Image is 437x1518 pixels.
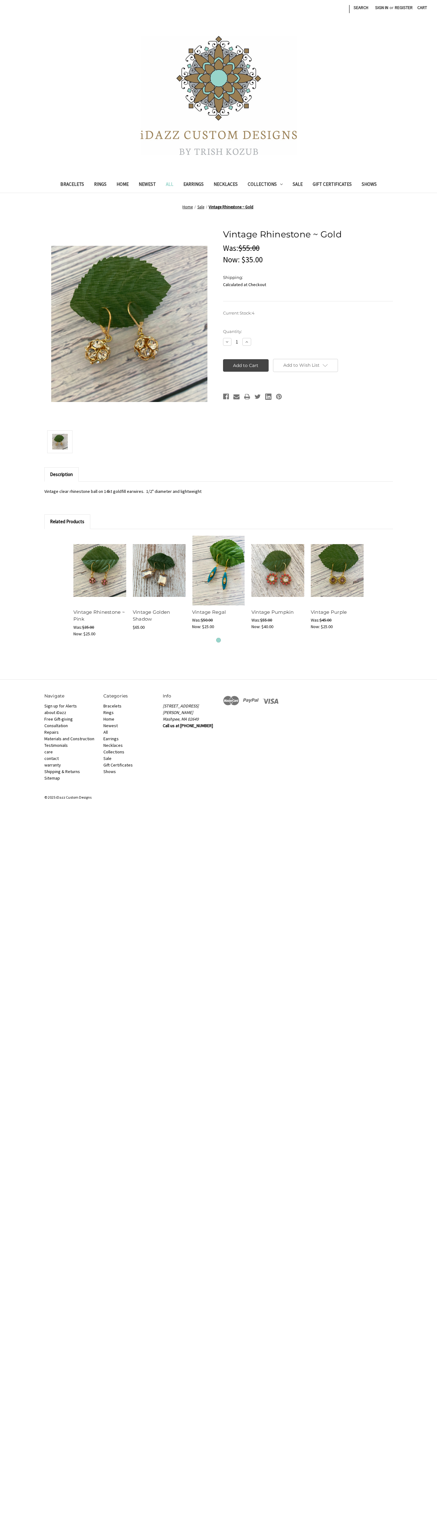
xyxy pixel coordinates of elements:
a: Vintage Pumpkin [251,536,304,605]
span: $55.00 [260,617,272,623]
span: $35.00 [241,255,263,265]
img: Vintage Regal [192,536,245,605]
a: Bracelets [55,177,89,193]
a: Sign up for Alerts [44,703,77,709]
input: Add to Cart [223,359,269,372]
a: Repairs [44,729,59,735]
a: Rings [89,177,112,193]
span: $65.00 [133,624,145,630]
a: Earrings [103,736,119,742]
a: Necklaces [209,177,243,193]
h1: Vintage Rhinestone ~ Gold [223,228,393,241]
span: Now: [73,631,82,637]
a: Add to Wish List [273,359,338,372]
a: Necklaces [103,742,123,748]
span: $40.00 [261,624,273,629]
span: Add to Wish List [283,362,320,368]
span: Now: [311,624,320,629]
a: Vintage Rhinestone ~ Gold [209,204,253,210]
a: Sale [288,177,308,193]
a: All [103,729,108,735]
div: Was: [223,242,393,254]
a: Newest [134,177,161,193]
span: or [389,4,394,11]
img: Vintage Rhinestone ~ Pink [73,544,126,597]
span: Now: [251,624,261,629]
a: Free Gift-giving Consultation [44,716,73,728]
a: Vintage Purple [311,536,364,605]
span: $45.00 [320,617,331,623]
a: Vintage Regal [192,609,226,615]
a: Vintage Purple [311,609,347,615]
img: Vintage Golden Shadow [133,544,186,597]
a: Home [112,177,134,193]
dt: Shipping: [223,275,391,281]
a: warranty [44,762,61,768]
span: $35.00 [82,624,94,630]
a: Rings [103,710,114,715]
a: Shipping & Returns [44,769,80,774]
span: $25.00 [321,624,333,629]
a: Home [182,204,193,210]
a: Sale [103,756,112,761]
h5: Info [163,693,216,699]
a: Vintage Golden Shadow [133,536,186,605]
button: 1 of 1 [216,638,221,642]
span: $50.00 [201,617,213,623]
span: $55.00 [238,243,260,253]
p: Vintage clear rhinestone ball on 14kt goldfill earwires. 1/2" diameter and lightweight [44,488,393,495]
a: Bracelets [103,703,122,709]
li: | [348,2,350,14]
a: Home [103,716,114,722]
address: [STREET_ADDRESS][PERSON_NAME] Mashpee, MA 02649 [163,703,216,722]
a: Earrings [178,177,209,193]
a: Description [45,468,79,481]
a: Sitemap [44,775,60,781]
a: Shows [357,177,382,193]
a: Newest [103,723,118,728]
img: Vintage Pumpkin [251,544,304,597]
a: care [44,749,53,755]
a: Shows [103,769,116,774]
span: 4 [252,310,255,315]
img: Vintage Rhinestone ~ Gold [51,246,207,402]
a: Vintage Rhinestone ~ Pink [73,609,125,622]
div: Was: [311,617,364,623]
a: Testimonials [44,742,68,748]
div: Was: [251,617,304,623]
a: Vintage Golden Shadow [133,609,170,622]
a: Gift Certificates [103,762,133,768]
h5: Categories [103,693,156,699]
a: Materials and Construction [44,736,94,742]
h5: Navigate [44,693,97,699]
nav: Breadcrumb [44,204,393,210]
a: Collections [243,177,288,193]
a: Collections [103,749,124,755]
span: $25.00 [83,631,95,637]
a: Related Products [45,515,90,528]
a: contact [44,756,59,761]
a: about iDazz [44,710,66,715]
div: Was: [73,624,126,631]
a: All [161,177,178,193]
img: Vintage Rhinestone ~ Gold [52,431,68,452]
span: Now: [192,624,201,629]
img: iDazz Custom Designs [141,36,297,155]
a: Vintage Pumpkin [251,609,294,615]
span: Now: [223,255,240,265]
label: Quantity: [223,329,393,335]
p: © 2025 iDazz Custom Designs [44,795,393,800]
div: Was: [192,617,245,623]
span: Cart [417,5,427,10]
a: Sale [197,204,204,210]
strong: Call us at [PHONE_NUMBER] [163,723,213,728]
label: Current Stock: [223,310,393,316]
span: $25.00 [202,624,214,629]
dd: Calculated at Checkout [223,281,393,288]
a: Vintage Rhinestone ~ Pink [73,536,126,605]
img: Vintage Purple [311,544,364,597]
